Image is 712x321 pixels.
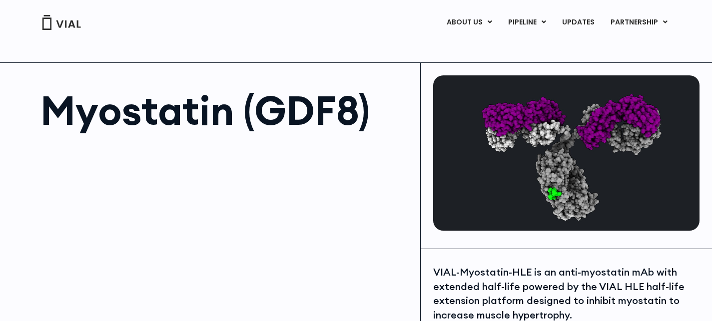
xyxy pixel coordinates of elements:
[603,14,676,31] a: PARTNERSHIPMenu Toggle
[554,14,602,31] a: UPDATES
[40,90,410,130] h1: Myostatin (GDF8)
[500,14,554,31] a: PIPELINEMenu Toggle
[439,14,500,31] a: ABOUT USMenu Toggle
[41,15,81,30] img: Vial Logo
